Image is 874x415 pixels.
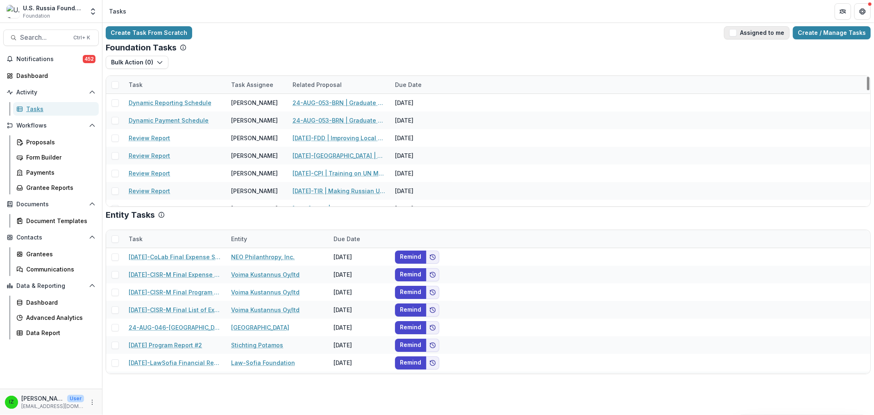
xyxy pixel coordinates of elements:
[231,116,278,125] div: [PERSON_NAME]
[129,323,221,332] a: 24-AUG-046-[GEOGRAPHIC_DATA] List of Expenses #2
[426,268,439,281] button: Add to friends
[329,372,390,389] div: [DATE]
[390,182,452,200] div: [DATE]
[124,230,226,248] div: Task
[293,98,385,107] a: 24-AUG-053-BRN | Graduate Research Cooperation Project 2.0
[226,76,288,93] div: Task Assignee
[16,201,86,208] span: Documents
[395,268,426,281] button: Remind
[23,12,50,20] span: Foundation
[395,356,426,369] button: Remind
[390,147,452,164] div: [DATE]
[9,399,14,405] div: Igor Zevelev
[835,3,851,20] button: Partners
[395,251,426,264] button: Remind
[293,151,385,160] a: [DATE]-[GEOGRAPHIC_DATA] | Fostering the Next Generation of Russia-focused Professionals
[13,214,99,228] a: Document Templates
[426,251,439,264] button: Add to friends
[293,116,385,125] a: 24-AUG-053-BRN | Graduate Research Cooperation Project 2.0
[106,5,129,17] nav: breadcrumb
[106,210,155,220] p: Entity Tasks
[13,326,99,340] a: Data Report
[231,134,278,142] div: [PERSON_NAME]
[72,33,92,42] div: Ctrl + K
[129,98,211,107] a: Dynamic Reporting Schedule
[293,134,385,142] a: [DATE]-FDD | Improving Local Governance Competence Among Rising Exiled Russian Civil Society Leaders
[390,164,452,182] div: [DATE]
[390,129,452,147] div: [DATE]
[226,230,329,248] div: Entity
[124,76,226,93] div: Task
[231,288,300,296] a: Voima Kustannus Oy/ltd
[426,286,439,299] button: Add to friends
[26,153,92,162] div: Form Builder
[231,270,300,279] a: Voima Kustannus Oy/ltd
[3,30,99,46] button: Search...
[390,76,452,93] div: Due Date
[16,122,86,129] span: Workflows
[3,69,99,82] a: Dashboard
[16,283,86,290] span: Data & Reporting
[288,76,390,93] div: Related Proposal
[26,250,92,258] div: Grantees
[21,394,64,403] p: [PERSON_NAME]
[13,247,99,261] a: Grantees
[129,253,221,261] a: [DATE]-CoLab Final Expense Summary
[26,138,92,146] div: Proposals
[87,397,97,407] button: More
[109,7,126,16] div: Tasks
[83,55,95,63] span: 452
[793,26,871,39] a: Create / Manage Tasks
[26,313,92,322] div: Advanced Analytics
[21,403,84,410] p: [EMAIL_ADDRESS][DOMAIN_NAME]
[67,395,84,402] p: User
[231,187,278,195] div: [PERSON_NAME]
[231,323,289,332] a: [GEOGRAPHIC_DATA]
[87,3,99,20] button: Open entity switcher
[231,204,278,213] div: [PERSON_NAME]
[293,169,385,178] a: [DATE]-CPI | Training on UN Mechanisms and publication of a Hands-On Guide on the defense of lawy...
[106,26,192,39] a: Create Task From Scratch
[329,235,365,243] div: Due Date
[226,235,252,243] div: Entity
[329,266,390,283] div: [DATE]
[13,166,99,179] a: Payments
[16,234,86,241] span: Contacts
[129,204,170,213] a: Review Report
[329,319,390,336] div: [DATE]
[106,56,168,69] button: Bulk Action (0)
[16,89,86,96] span: Activity
[329,283,390,301] div: [DATE]
[3,52,99,66] button: Notifications452
[390,94,452,112] div: [DATE]
[26,105,92,113] div: Tasks
[3,86,99,99] button: Open Activity
[231,98,278,107] div: [PERSON_NAME]
[329,336,390,354] div: [DATE]
[426,339,439,352] button: Add to friends
[395,339,426,352] button: Remind
[26,217,92,225] div: Document Templates
[13,135,99,149] a: Proposals
[329,230,390,248] div: Due Date
[231,358,295,367] a: Law-Sofia Foundation
[129,151,170,160] a: Review Report
[13,296,99,309] a: Dashboard
[3,231,99,244] button: Open Contacts
[231,306,300,314] a: Voima Kustannus Oy/ltd
[293,187,385,195] a: [DATE]-TIR | Making Russian Universities Transparent and Accountable: Anticorruption Training for...
[3,119,99,132] button: Open Workflows
[395,303,426,317] button: Remind
[7,5,20,18] img: U.S. Russia Foundation
[390,200,452,217] div: [DATE]
[16,56,83,63] span: Notifications
[231,169,278,178] div: [PERSON_NAME]
[26,328,92,337] div: Data Report
[124,80,148,89] div: Task
[13,262,99,276] a: Communications
[129,187,170,195] a: Review Report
